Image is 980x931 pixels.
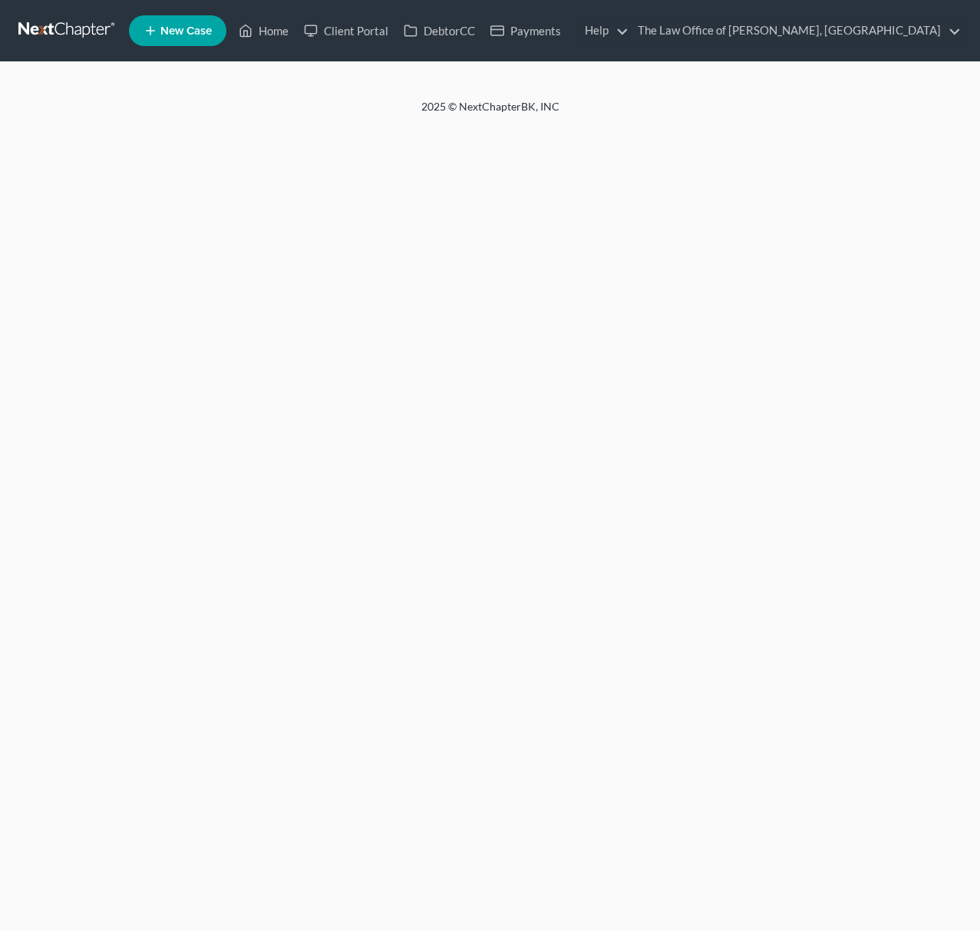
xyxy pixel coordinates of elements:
div: 2025 © NextChapterBK, INC [53,99,928,127]
a: Home [231,17,296,45]
new-legal-case-button: New Case [129,15,226,46]
a: Client Portal [296,17,396,45]
a: Payments [483,17,569,45]
a: DebtorCC [396,17,483,45]
a: The Law Office of [PERSON_NAME], [GEOGRAPHIC_DATA] [630,17,961,45]
a: Help [577,17,629,45]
